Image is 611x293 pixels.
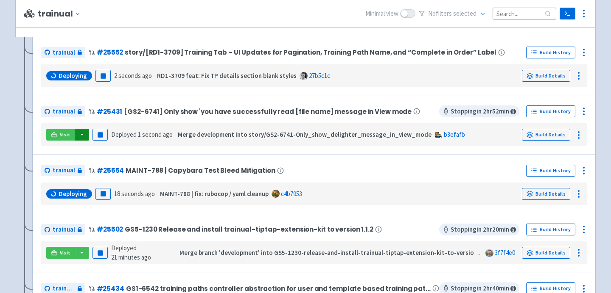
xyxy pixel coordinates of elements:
a: Build History [526,165,575,177]
a: Visit [46,247,75,259]
button: Pause [95,188,111,200]
a: #25431 [97,107,122,116]
time: 21 minutes ago [111,253,151,261]
span: MAINT-788 | Capybara Test Bleed Mitigation [126,167,275,174]
button: Pause [92,247,108,259]
input: Search... [493,8,556,19]
span: Stopping in 2 hr 20 min [439,224,519,235]
button: Pause [92,129,108,141]
span: Stopping in 2 hr 52 min [439,105,519,117]
span: [GS2-6741] Only show 'you have successfully read [file name] message in View mode [124,108,412,115]
a: #25552 [97,48,123,57]
span: trainual [53,225,75,235]
span: story/[RD1-3709] Training Tab – UI Updates for Pagination, Training Path Name, and “Complete in O... [125,49,496,56]
a: trainual [41,106,85,117]
strong: RD1-3709 feat: Fix TP details section blank styles [157,72,297,80]
a: 27b5c1c [309,72,330,80]
time: 2 seconds ago [114,72,152,80]
span: GS1-6542 training paths controller abstraction for user and template based training paths [126,285,431,292]
span: Visit [60,131,71,138]
span: Deploying [59,190,87,198]
span: trainual [53,107,75,116]
a: Visit [46,129,75,141]
a: Build Details [522,70,570,82]
span: Visit [60,249,71,256]
span: trainual [53,166,75,175]
strong: Merge development into story/GS2-6741-Only_show_delighter_message_in_view_mode [178,130,432,138]
span: Deploying [59,72,87,80]
a: Build Details [522,129,570,141]
button: trainual [38,9,84,19]
span: Deployed [111,130,173,138]
a: Build History [526,47,575,58]
span: No filter s [428,9,476,19]
a: #25554 [97,166,124,175]
a: trainual [41,224,85,235]
a: c4b7953 [281,190,302,198]
a: Build Details [522,247,570,259]
strong: MAINT-788 | fix: rubocop / yaml cleanup [160,190,269,198]
strong: Merge branch 'development' into GS5-1230-release-and-install-trainual-tiptap-extension-kit-to-ver... [179,249,495,257]
span: trainual [53,48,75,58]
button: Pause [95,70,111,82]
a: b3efafb [444,130,465,138]
a: trainual [41,165,85,176]
a: #25434 [97,284,124,293]
span: Minimal view [365,9,398,19]
a: Build History [526,105,575,117]
a: Build Details [522,188,570,200]
a: trainual [41,47,85,58]
time: 1 second ago [138,130,173,138]
span: selected [453,9,476,17]
a: #25502 [97,225,123,234]
a: Terminal [560,8,575,19]
a: 3f7f4e0 [495,249,515,257]
a: Build History [526,224,575,235]
span: GS5-1230 Release and install trainual-tiptap-extension-kit to version 1.1.2 [125,226,373,233]
span: Deployed [111,244,151,262]
time: 18 seconds ago [114,190,155,198]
